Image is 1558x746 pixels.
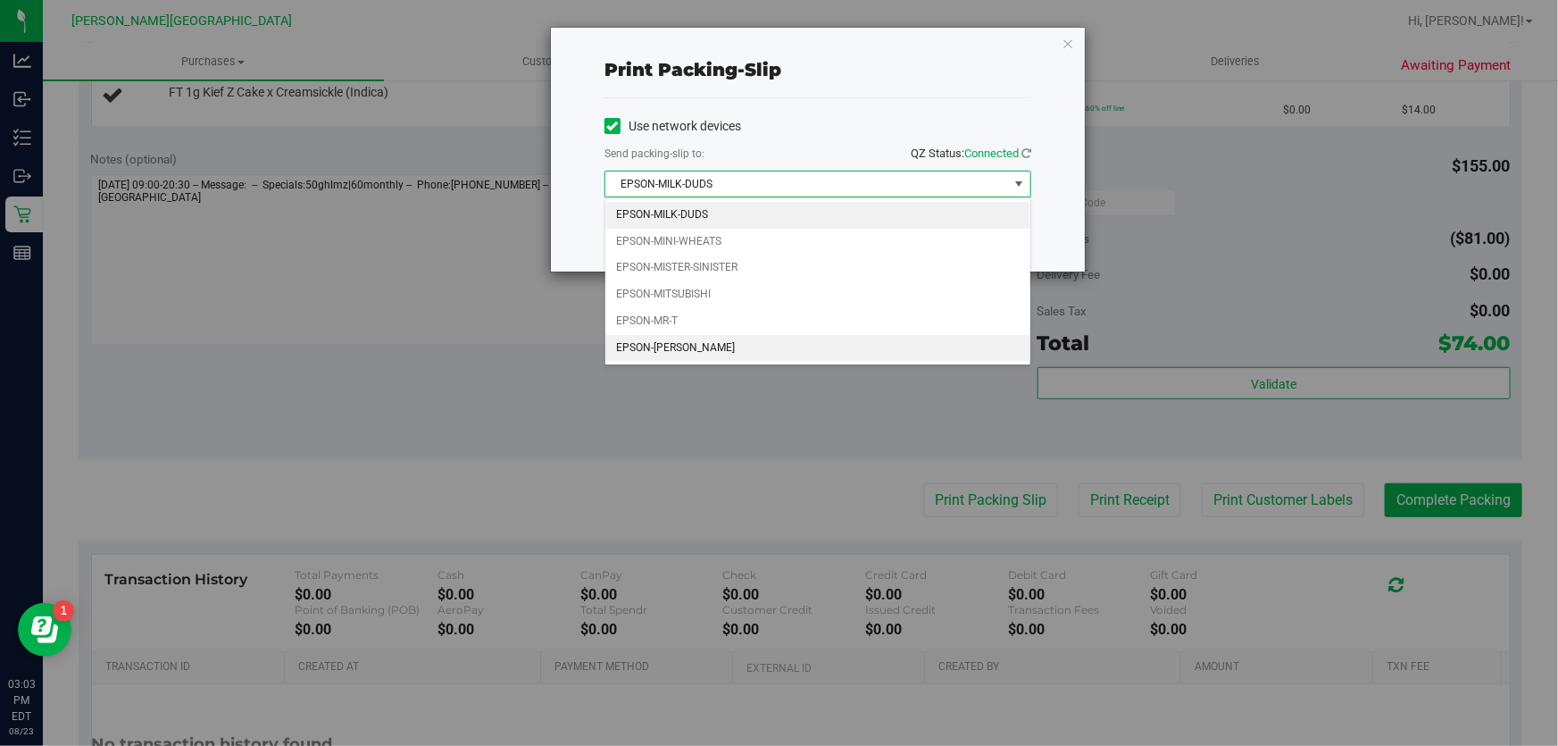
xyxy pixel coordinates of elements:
[964,147,1019,160] span: Connected
[604,146,704,162] label: Send packing-slip to:
[1008,172,1030,197] span: select
[605,202,1030,229] li: EPSON-MILK-DUDS
[605,172,1008,197] span: EPSON-MILK-DUDS
[605,281,1030,308] li: EPSON-MITSUBISHI
[911,147,1031,160] span: QZ Status:
[605,335,1030,362] li: EPSON-[PERSON_NAME]
[605,255,1030,281] li: EPSON-MISTER-SINISTER
[605,229,1030,256] li: EPSON-MINI-WHEATS
[604,117,741,136] label: Use network devices
[18,603,71,657] iframe: Resource center
[604,59,781,80] span: Print packing-slip
[53,600,74,622] iframe: Resource center unread badge
[605,308,1030,335] li: EPSON-MR-T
